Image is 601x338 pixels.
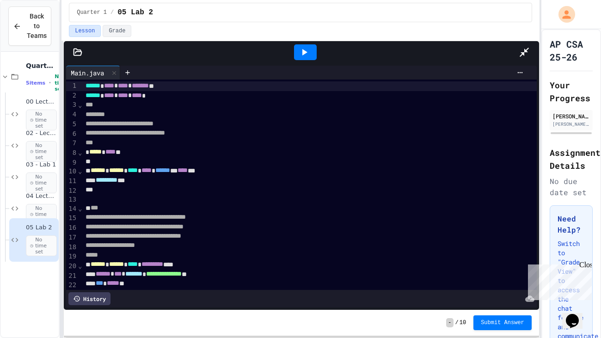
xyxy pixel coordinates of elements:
div: Main.java [66,66,120,80]
div: 9 [66,158,78,167]
div: [PERSON_NAME][EMAIL_ADDRESS][PERSON_NAME][DOMAIN_NAME] [552,121,590,128]
h2: Assignment Details [550,146,593,172]
span: No time set [26,172,57,194]
div: No due date set [550,176,593,198]
span: 5 items [26,80,45,86]
div: 1 [66,81,78,91]
span: No time set [55,74,67,92]
div: 18 [66,243,78,252]
span: Fold line [78,101,82,109]
span: / [455,319,459,326]
span: / [110,9,114,16]
div: 21 [66,271,78,281]
div: 14 [66,204,78,214]
span: Fold line [78,149,82,156]
button: Submit Answer [473,315,532,330]
span: - [446,318,453,327]
div: 12 [66,186,78,196]
div: 7 [66,139,78,148]
h1: AP CSA 25-26 [550,37,593,63]
div: 10 [66,167,78,177]
div: [PERSON_NAME] [552,112,590,120]
div: Main.java [66,68,109,78]
span: 03 - Lab 1 [26,161,57,169]
div: 13 [66,195,78,204]
div: 17 [66,233,78,243]
span: Back to Teams [27,12,47,41]
span: Fold line [78,262,82,270]
div: 5 [66,120,78,129]
div: 19 [66,252,78,262]
span: Quarter 1 [26,61,57,70]
span: No time set [26,204,57,225]
span: No time set [26,110,57,131]
span: 05 Lab 2 [26,224,57,232]
span: No time set [26,141,57,162]
span: 10 [460,319,466,326]
button: Back to Teams [8,6,51,46]
div: 22 [66,281,78,290]
h2: Your Progress [550,79,593,104]
div: 15 [66,214,78,223]
div: 2 [66,91,78,101]
div: 6 [66,129,78,139]
span: 00 Lecture 1 Demo [26,98,57,106]
span: 05 Lab 2 [117,7,153,18]
span: Submit Answer [481,319,524,326]
div: History [68,292,110,305]
span: Fold line [78,167,82,175]
span: 04 Lecture 2 Notes [26,192,57,200]
span: • [49,79,51,86]
div: Chat with us now!Close [4,4,64,59]
span: No time set [26,235,57,257]
button: Grade [103,25,131,37]
div: 11 [66,177,78,186]
iframe: chat widget [562,301,592,329]
span: 02 - Lecture 1 Problem 2 [26,129,57,137]
button: Lesson [69,25,101,37]
div: 4 [66,110,78,120]
div: 20 [66,262,78,271]
span: Fold line [78,205,82,212]
div: 16 [66,223,78,233]
div: 8 [66,148,78,158]
span: Quarter 1 [77,9,107,16]
div: 3 [66,100,78,110]
div: My Account [549,4,577,25]
h3: Need Help? [558,213,585,235]
iframe: chat widget [524,261,592,300]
